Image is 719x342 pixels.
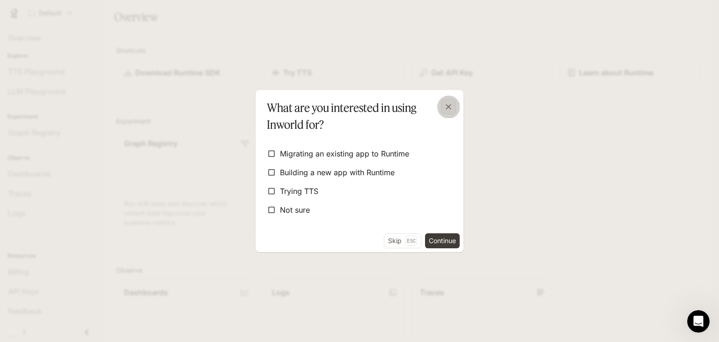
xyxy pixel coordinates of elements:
[280,148,409,159] span: Migrating an existing app to Runtime
[280,186,318,197] span: Trying TTS
[280,204,310,216] span: Not sure
[280,167,395,178] span: Building a new app with Runtime
[687,310,710,333] iframe: Intercom live chat
[267,99,448,133] p: What are you interested in using Inworld for?
[425,233,460,248] button: Continue
[384,233,421,248] button: SkipEsc
[405,236,417,246] p: Esc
